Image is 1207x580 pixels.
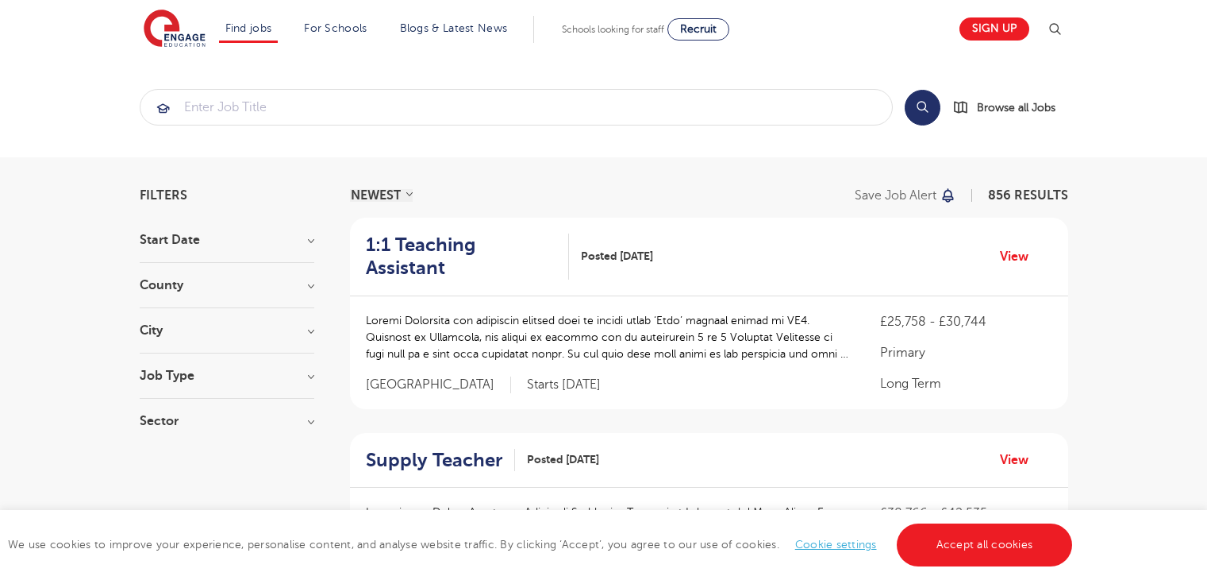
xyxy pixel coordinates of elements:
a: Recruit [667,18,729,41]
p: Starts [DATE] [527,377,601,393]
a: Sign up [959,17,1029,41]
p: £38,766 - £42,535 [880,504,1051,523]
span: Recruit [680,23,717,35]
span: Schools looking for staff [562,24,664,35]
a: Find jobs [225,22,272,34]
h3: City [140,324,314,337]
h3: County [140,279,314,292]
p: Long Term [880,374,1051,393]
input: Submit [140,90,892,125]
p: Loremipsum Dolors Ametcons Adipis eli Seddoeius Tempori ut Laboreet dol Magn Aliqua En Admini Ven... [366,504,849,554]
button: Search [905,90,940,126]
a: Cookie settings [795,539,877,551]
p: Loremi Dolorsita con adipiscin elitsed doei te incidi utlab ‘Etdo’ magnaal enimad mi VE4. Quisnos... [366,312,849,362]
h2: Supply Teacher [366,449,502,472]
button: Save job alert [855,189,957,202]
a: View [1000,246,1040,267]
span: Filters [140,189,187,202]
p: Primary [880,343,1051,362]
a: Browse all Jobs [953,99,1068,117]
a: 1:1 Teaching Assistant [366,234,569,280]
h3: Job Type [140,369,314,382]
span: We use cookies to improve your experience, personalise content, and analyse website traffic. By c... [8,539,1076,551]
p: Save job alert [855,189,936,202]
h2: 1:1 Teaching Assistant [366,234,556,280]
img: Engage Education [144,10,206,49]
a: View [1000,450,1040,470]
span: Browse all Jobs [977,99,1055,117]
a: For Schools [304,22,367,34]
span: 856 RESULTS [988,188,1068,203]
span: Posted [DATE] [581,248,653,265]
a: Blogs & Latest News [400,22,508,34]
a: Supply Teacher [366,449,515,472]
h3: Start Date [140,234,314,246]
span: [GEOGRAPHIC_DATA] [366,377,511,393]
p: £25,758 - £30,744 [880,312,1051,331]
a: Accept all cookies [897,524,1073,566]
h3: Sector [140,415,314,427]
span: Posted [DATE] [527,451,599,468]
div: Submit [140,89,893,126]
